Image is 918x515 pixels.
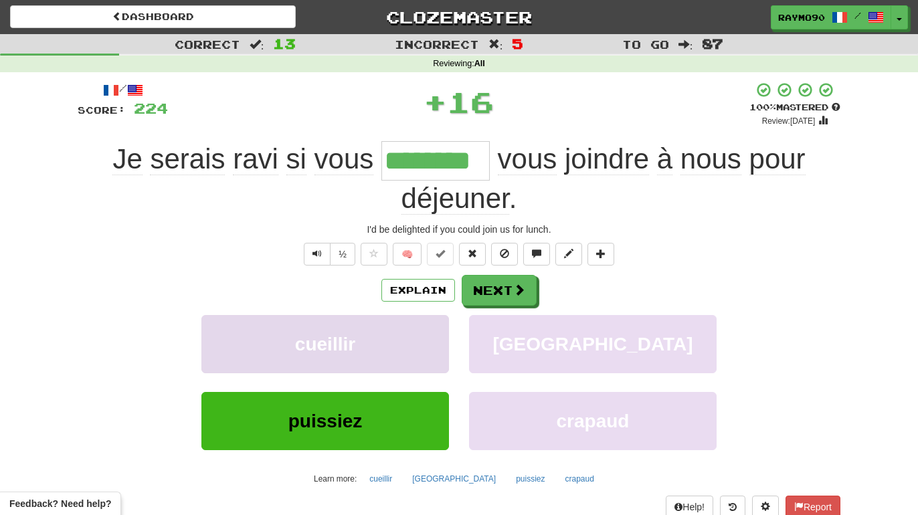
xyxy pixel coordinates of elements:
button: Ignore sentence (alt+i) [491,243,518,266]
button: Play sentence audio (ctl+space) [304,243,331,266]
button: Reset to 0% Mastered (alt+r) [459,243,486,266]
span: [GEOGRAPHIC_DATA] [492,334,693,354]
span: vous [314,143,374,175]
span: vous [498,143,557,175]
span: + [424,82,447,122]
button: Explain [381,279,455,302]
button: crapaud [558,469,602,489]
span: joindre [565,143,649,175]
button: ½ [330,243,355,266]
button: cueillir [201,315,449,373]
span: 100 % [749,102,776,112]
span: serais [150,143,225,175]
div: Mastered [749,102,840,114]
a: Clozemaster [316,5,602,29]
span: Je [112,143,142,175]
button: Next [462,275,537,306]
button: Favorite sentence (alt+f) [361,243,387,266]
span: à [657,143,672,175]
div: I'd be delighted if you could join us for lunch. [78,223,840,236]
span: ravi [233,143,278,175]
span: : [678,39,693,50]
div: / [78,82,168,98]
span: . [401,143,806,215]
span: 13 [273,35,296,51]
strong: All [474,59,485,68]
span: crapaud [557,411,630,431]
span: pour [749,143,806,175]
span: To go [622,37,669,51]
a: raymo90 / [771,5,891,29]
span: 87 [702,35,723,51]
small: Learn more: [314,474,357,484]
button: puissiez [201,392,449,450]
span: Score: [78,104,126,116]
span: nous [680,143,741,175]
button: [GEOGRAPHIC_DATA] [405,469,503,489]
button: Discuss sentence (alt+u) [523,243,550,266]
span: raymo90 [778,11,825,23]
span: Correct [175,37,240,51]
button: Edit sentence (alt+d) [555,243,582,266]
a: Dashboard [10,5,296,28]
button: cueillir [362,469,399,489]
button: Add to collection (alt+a) [587,243,614,266]
div: Text-to-speech controls [301,243,355,266]
span: 16 [447,85,494,118]
span: Open feedback widget [9,497,111,510]
span: : [250,39,264,50]
button: 🧠 [393,243,422,266]
span: : [488,39,503,50]
span: 224 [134,100,168,116]
button: crapaud [469,392,717,450]
button: [GEOGRAPHIC_DATA] [469,315,717,373]
span: Incorrect [395,37,479,51]
span: cueillir [295,334,355,354]
button: Set this sentence to 100% Mastered (alt+m) [427,243,454,266]
span: si [286,143,306,175]
span: puissiez [288,411,362,431]
span: / [854,11,861,20]
span: déjeuner [401,183,509,215]
small: Review: [DATE] [762,116,816,126]
button: puissiez [509,469,552,489]
span: 5 [512,35,523,51]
